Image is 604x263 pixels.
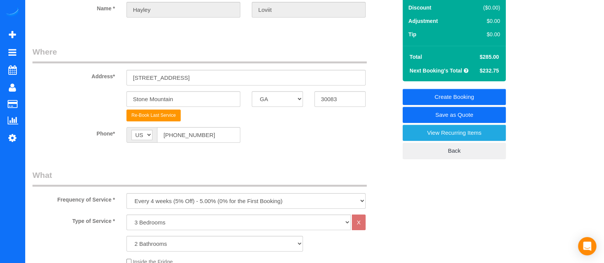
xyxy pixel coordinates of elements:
[126,2,240,18] input: First Name*
[408,4,431,11] label: Discount
[408,31,416,38] label: Tip
[27,70,121,80] label: Address*
[157,127,240,143] input: Phone*
[479,68,499,74] span: $232.75
[27,127,121,137] label: Phone*
[5,8,20,18] img: Automaid Logo
[27,215,121,225] label: Type of Service *
[27,2,121,12] label: Name *
[126,91,240,107] input: City*
[578,237,596,255] div: Open Intercom Messenger
[465,17,500,25] div: $0.00
[27,193,121,203] label: Frequency of Service *
[32,169,367,187] legend: What
[410,68,462,74] strong: Next Booking's Total
[410,54,422,60] strong: Total
[479,54,499,60] span: $285.00
[403,107,506,123] a: Save as Quote
[126,110,181,121] button: Re-Book Last Service
[252,2,366,18] input: Last Name*
[403,89,506,105] a: Create Booking
[32,46,367,63] legend: Where
[403,143,506,159] a: Back
[403,125,506,141] a: View Recurring Items
[465,31,500,38] div: $0.00
[314,91,366,107] input: Zip Code*
[465,4,500,11] div: ($0.00)
[408,17,438,25] label: Adjustment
